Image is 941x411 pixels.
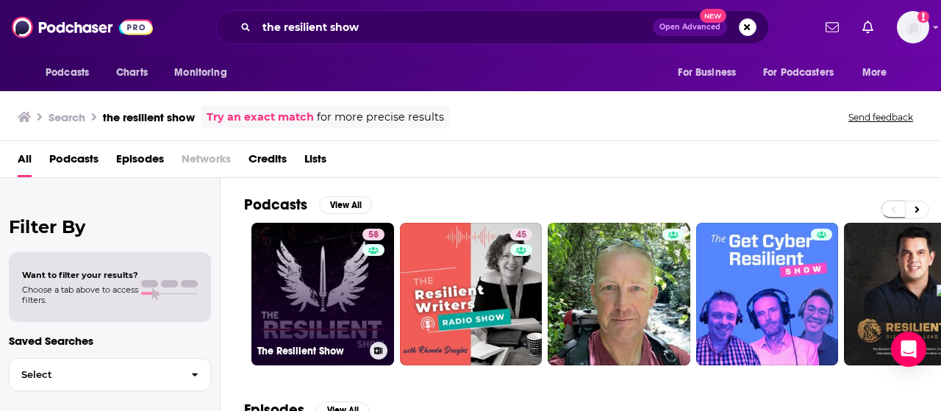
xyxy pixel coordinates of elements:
a: Show notifications dropdown [856,15,879,40]
button: open menu [35,59,108,87]
div: Search podcasts, credits, & more... [216,10,769,44]
span: New [700,9,726,23]
span: Open Advanced [659,24,720,31]
h3: The Resilient Show [257,345,364,357]
div: Open Intercom Messenger [891,332,926,367]
span: for more precise results [317,109,444,126]
button: open menu [754,59,855,87]
span: For Business [678,62,736,83]
a: Podcasts [49,147,99,177]
a: Credits [248,147,287,177]
a: PodcastsView All [244,196,372,214]
span: Monitoring [174,62,226,83]
span: Select [10,370,179,379]
a: All [18,147,32,177]
span: Networks [182,147,231,177]
h2: Podcasts [244,196,307,214]
a: Show notifications dropdown [820,15,845,40]
span: Logged in as amandawoods [897,11,929,43]
svg: Add a profile image [917,11,929,23]
button: Send feedback [844,111,917,124]
button: Show profile menu [897,11,929,43]
button: open menu [668,59,754,87]
h3: Search [49,110,85,124]
a: 58The Resilient Show [251,223,394,365]
span: More [862,62,887,83]
button: Open AdvancedNew [653,18,727,36]
a: Charts [107,59,157,87]
span: Podcasts [46,62,89,83]
span: Charts [116,62,148,83]
button: open menu [164,59,246,87]
h3: the resilient show [103,110,195,124]
a: Try an exact match [207,109,314,126]
span: 45 [516,228,526,243]
a: Lists [304,147,326,177]
h2: Filter By [9,216,211,237]
p: Saved Searches [9,334,211,348]
span: For Podcasters [763,62,834,83]
span: 58 [368,228,379,243]
input: Search podcasts, credits, & more... [257,15,653,39]
img: User Profile [897,11,929,43]
span: Want to filter your results? [22,270,138,280]
a: 45 [510,229,532,240]
a: 45 [400,223,543,365]
a: 58 [362,229,384,240]
button: View All [319,196,372,214]
button: open menu [852,59,906,87]
img: Podchaser - Follow, Share and Rate Podcasts [12,13,153,41]
button: Select [9,358,211,391]
a: Episodes [116,147,164,177]
span: Choose a tab above to access filters. [22,285,138,305]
